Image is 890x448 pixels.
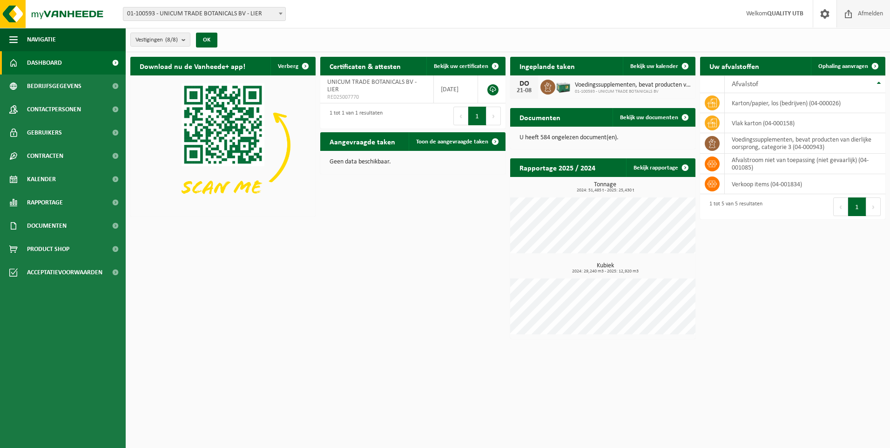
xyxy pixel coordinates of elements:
[510,158,605,176] h2: Rapportage 2025 / 2024
[515,263,695,274] h3: Kubiek
[725,113,885,133] td: vlak karton (04-000158)
[123,7,285,20] span: 01-100593 - UNICUM TRADE BOTANICALS BV - LIER
[732,81,758,88] span: Afvalstof
[278,63,298,69] span: Verberg
[519,135,686,141] p: U heeft 584 ongelezen document(en).
[833,197,848,216] button: Previous
[818,63,868,69] span: Ophaling aanvragen
[700,57,769,75] h2: Uw afvalstoffen
[811,57,884,75] a: Ophaling aanvragen
[453,107,468,125] button: Previous
[270,57,315,75] button: Verberg
[620,115,678,121] span: Bekijk uw documenten
[130,33,190,47] button: Vestigingen(8/8)
[515,182,695,193] h3: Tonnage
[434,63,488,69] span: Bekijk uw certificaten
[320,57,410,75] h2: Certificaten & attesten
[27,238,69,261] span: Product Shop
[866,197,881,216] button: Next
[27,214,67,238] span: Documenten
[515,80,533,88] div: DO
[725,93,885,113] td: karton/papier, los (bedrijven) (04-000026)
[135,33,178,47] span: Vestigingen
[725,133,885,154] td: voedingssupplementen, bevat producten van dierlijke oorsprong, categorie 3 (04-000943)
[320,132,405,150] h2: Aangevraagde taken
[27,168,56,191] span: Kalender
[27,121,62,144] span: Gebruikers
[575,81,691,89] span: Voedingssupplementen, bevat producten van dierlijke oorsprong, categorie 3
[327,79,417,93] span: UNICUM TRADE BOTANICALS BV - LIER
[27,51,62,75] span: Dashboard
[630,63,678,69] span: Bekijk uw kalender
[27,144,63,168] span: Contracten
[165,37,178,43] count: (8/8)
[725,174,885,194] td: verkoop items (04-001834)
[515,88,533,94] div: 21-08
[426,57,505,75] a: Bekijk uw certificaten
[848,197,866,216] button: 1
[626,158,694,177] a: Bekijk rapportage
[515,188,695,193] span: 2024: 51,485 t - 2025: 25,430 t
[510,108,570,126] h2: Documenten
[575,89,691,95] span: 01-100593 - UNICUM TRADE BOTANICALS BV
[705,197,762,217] div: 1 tot 5 van 5 resultaten
[515,269,695,274] span: 2024: 29,240 m3 - 2025: 12,920 m3
[486,107,501,125] button: Next
[434,75,478,103] td: [DATE]
[613,108,694,127] a: Bekijk uw documenten
[330,159,496,165] p: Geen data beschikbaar.
[196,33,217,48] button: OK
[468,107,486,125] button: 1
[555,78,571,94] img: PB-LB-0680-HPE-GN-01
[130,75,316,215] img: Download de VHEPlus App
[327,94,426,101] span: RED25007770
[27,191,63,214] span: Rapportage
[767,10,803,17] strong: QUALITY UTB
[27,28,56,51] span: Navigatie
[725,154,885,174] td: afvalstroom niet van toepassing (niet gevaarlijk) (04-001085)
[409,132,505,151] a: Toon de aangevraagde taken
[510,57,584,75] h2: Ingeplande taken
[27,75,81,98] span: Bedrijfsgegevens
[27,98,81,121] span: Contactpersonen
[325,106,383,126] div: 1 tot 1 van 1 resultaten
[27,261,102,284] span: Acceptatievoorwaarden
[416,139,488,145] span: Toon de aangevraagde taken
[623,57,694,75] a: Bekijk uw kalender
[123,7,286,21] span: 01-100593 - UNICUM TRADE BOTANICALS BV - LIER
[130,57,255,75] h2: Download nu de Vanheede+ app!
